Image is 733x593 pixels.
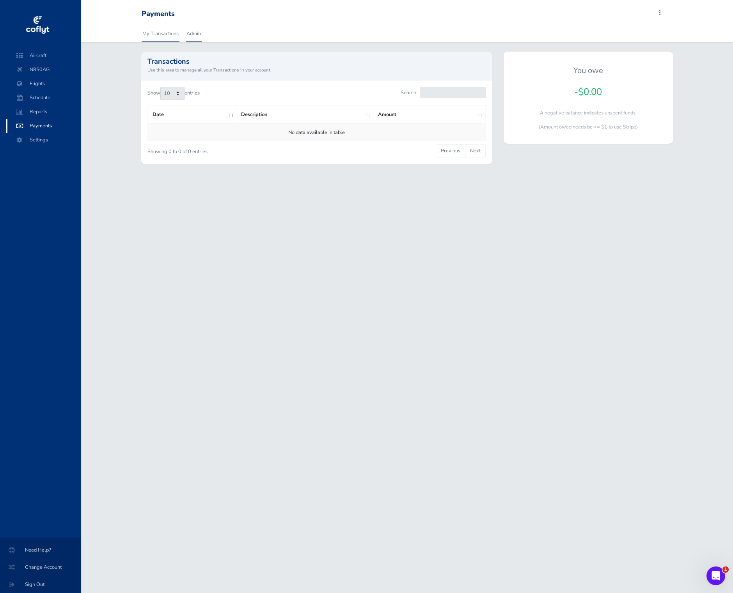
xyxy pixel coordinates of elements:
[510,66,667,75] h5: You owe
[148,106,236,123] th: Date: activate to sort column ascending
[25,14,50,37] img: coflyt logo
[373,106,485,123] th: Amount: activate to sort column ascending
[722,566,729,573] span: 1
[147,143,282,155] div: Showing 0 to 0 of 0 entries
[142,10,175,18] div: Payments
[14,119,73,133] span: Payments
[14,63,73,77] span: N850AG
[401,87,485,98] label: Search:
[510,86,667,98] h4: -$0.00
[14,91,73,105] span: Schedule
[14,105,73,119] span: Reports
[148,123,485,141] td: No data available in table
[420,87,486,98] input: Search:
[14,48,73,63] span: Aircraft
[510,123,667,131] p: (Amount owed needs be <= $1 to use Stripe)
[160,87,185,100] select: Showentries
[147,66,485,73] small: Use this area to manage all your Transactions in your account.
[236,106,373,123] th: Description: activate to sort column ascending
[9,577,72,591] span: Sign Out
[9,543,72,557] span: Need Help?
[14,133,73,147] span: Settings
[9,560,72,574] span: Change Account
[510,109,667,117] p: A negative balance indicates unspent funds.
[14,77,73,91] span: Flights
[142,25,179,42] a: My Transactions
[147,58,485,65] h2: Transactions
[186,25,202,42] a: Admin
[706,566,725,585] iframe: Intercom live chat
[147,87,200,100] label: Show entries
